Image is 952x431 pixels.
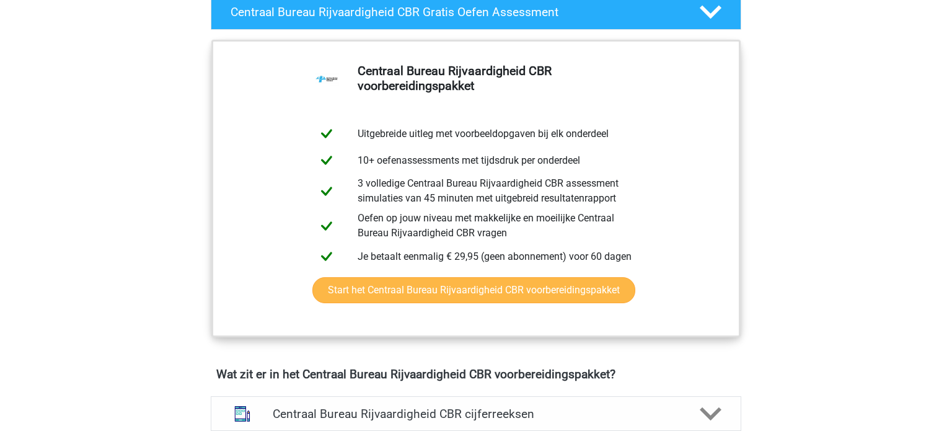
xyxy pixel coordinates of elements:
h4: Centraal Bureau Rijvaardigheid CBR cijferreeksen [273,407,679,421]
a: cijferreeksen Centraal Bureau Rijvaardigheid CBR cijferreeksen [206,396,746,431]
img: cijferreeksen [226,398,258,430]
h4: Centraal Bureau Rijvaardigheid CBR Gratis Oefen Assessment [231,5,679,19]
h4: Wat zit er in het Centraal Bureau Rijvaardigheid CBR voorbereidingspakket? [216,367,736,381]
a: Start het Centraal Bureau Rijvaardigheid CBR voorbereidingspakket [312,277,635,303]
